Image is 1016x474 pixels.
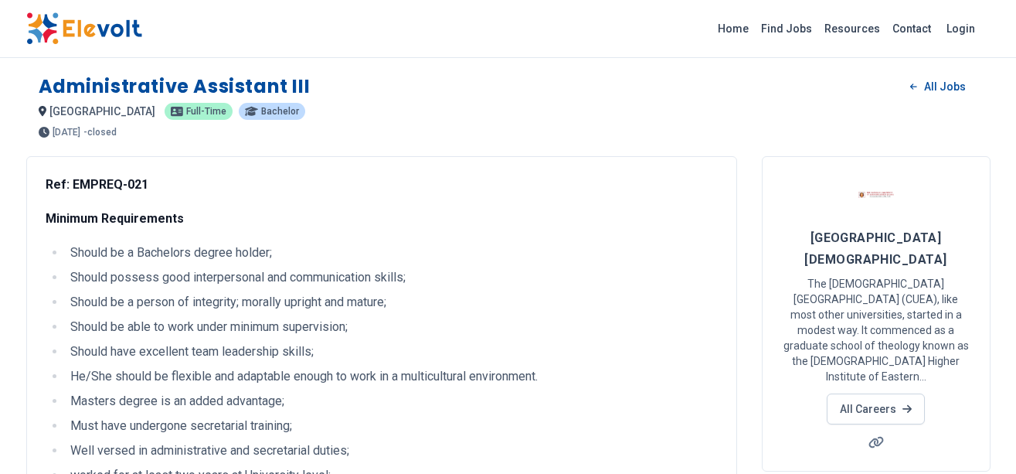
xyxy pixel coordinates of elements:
[857,176,895,214] img: CUEA Catholic University
[66,367,718,386] li: He/She should be flexible and adaptable enough to work in a multicultural environment.
[66,293,718,312] li: Should be a person of integrity; morally upright and mature;
[804,230,946,267] span: [GEOGRAPHIC_DATA][DEMOGRAPHIC_DATA]
[46,177,148,192] strong: Ref: EMPREQ-021
[712,16,755,41] a: Home
[261,107,299,116] span: bachelor
[53,128,80,137] span: [DATE]
[186,107,226,116] span: full-time
[66,417,718,435] li: Must have undergone secretarial training;
[898,75,977,98] a: All Jobs
[66,442,718,460] li: Well versed in administrative and secretarial duties;
[818,16,886,41] a: Resources
[66,244,718,262] li: Should be a Bachelors degree holder;
[937,13,984,44] a: Login
[66,343,718,361] li: Should have excellent team leadership skills;
[781,276,971,384] p: The [DEMOGRAPHIC_DATA][GEOGRAPHIC_DATA] (CUEA), like most other universities, started in a modest...
[66,392,718,411] li: Masters degree is an added advantage;
[66,318,718,336] li: Should be able to work under minimum supervision;
[83,128,117,137] p: - closed
[755,16,818,41] a: Find Jobs
[39,74,311,99] h1: Administrative Assistant III
[49,105,155,118] span: [GEOGRAPHIC_DATA]
[26,12,142,45] img: Elevolt
[827,394,925,425] a: All Careers
[46,211,184,226] strong: Minimum Requirements
[886,16,937,41] a: Contact
[66,268,718,287] li: Should possess good interpersonal and communication skills;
